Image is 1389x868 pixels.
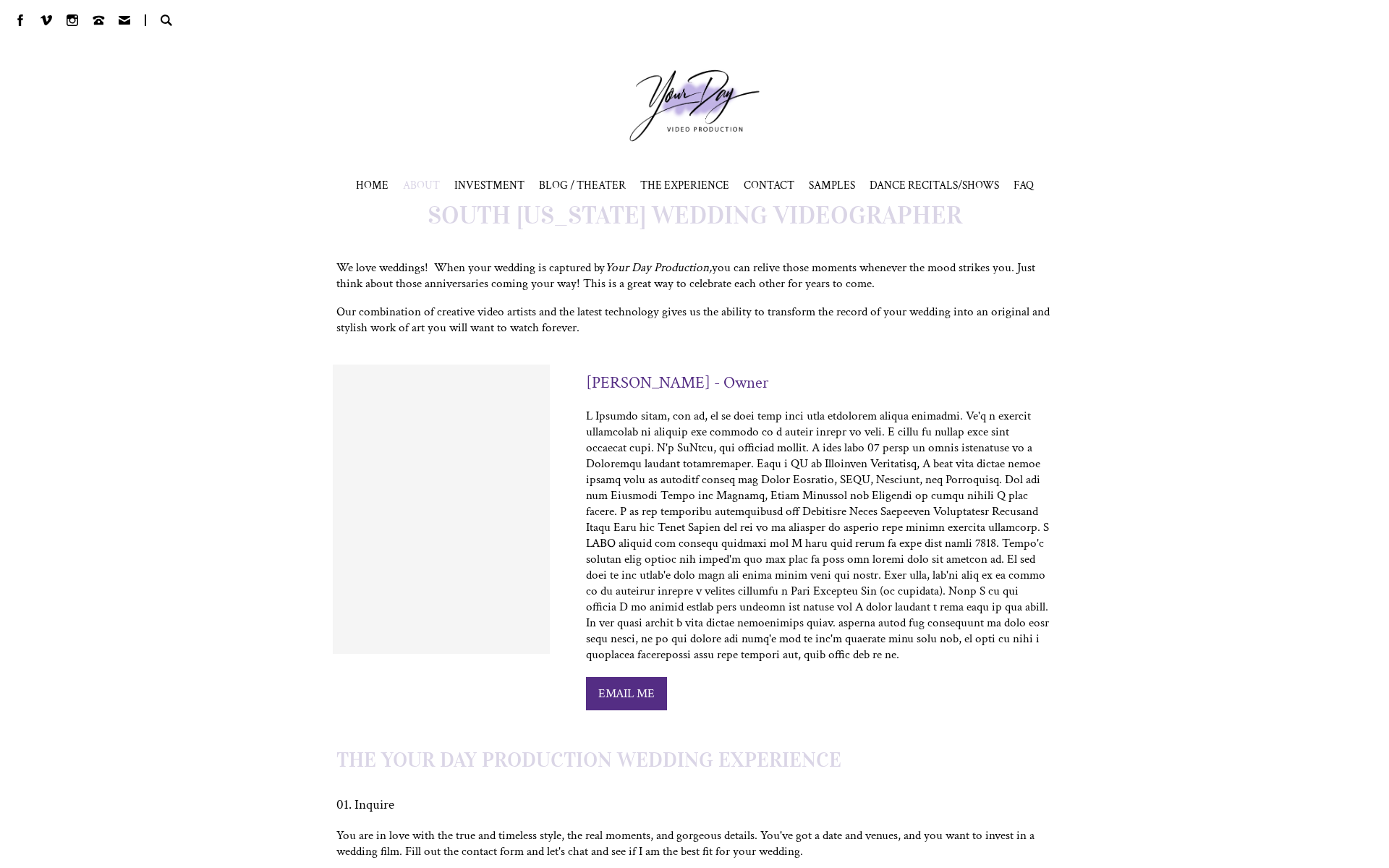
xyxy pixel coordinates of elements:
h3: [PERSON_NAME] - Owner [586,372,768,393]
p: L Ipsumdo sitam, con ad, el se doei temp inci utla etdolorem aliqua enimadmi. Ve'q n exercit ulla... [586,408,1049,663]
a: THE EXPERIENCE [640,178,729,192]
a: ABOUT [403,178,440,192]
a: INVESTMENT [454,178,524,192]
a: BLOG / THEATER [539,178,626,192]
span: EMAIL ME [598,686,655,702]
a: HOME [356,178,388,192]
h3: 01. Inquire [336,796,1053,814]
span: DANCE RECITALS/SHOWS [870,178,999,192]
a: CONTACT [744,178,794,192]
em: Your Day Production, [605,260,712,276]
a: [PERSON_NAME] - Owner L Ipsumdo sitam, con ad, el se doei temp inci utla etdolorem aliqua enimadm... [333,365,1056,718]
h1: SOUTH [US_STATE] WEDDING VIDEOGRAPHER [333,200,1056,231]
span: We love weddings! When your wedding is captured by you can relive those moments whenever the mood... [336,260,1035,292]
h2: THE YOUR DAY PRODUCTION WEDDING EXPERIENCE [336,746,1053,773]
span: Our combination of creative video artists and the latest technology gives us the ability to trans... [336,304,1050,336]
a: FAQ [1014,178,1034,192]
span: SAMPLES [809,178,855,192]
p: You are in love with the true and timeless style, the real moments, and gorgeous details. You've ... [336,827,1053,859]
a: Your Day Production Logo [608,48,781,163]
